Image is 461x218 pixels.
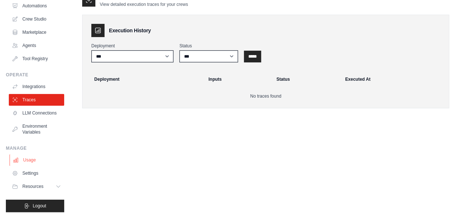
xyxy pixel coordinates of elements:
button: Logout [6,200,64,212]
th: Inputs [204,71,272,87]
label: Status [179,43,238,49]
th: Deployment [85,71,204,87]
a: Agents [9,40,64,51]
a: Traces [9,94,64,106]
a: Usage [10,154,65,166]
th: Executed At [341,71,446,87]
a: Marketplace [9,26,64,38]
a: LLM Connections [9,107,64,119]
label: Deployment [91,43,173,49]
a: Tool Registry [9,53,64,65]
div: Operate [6,72,64,78]
a: Crew Studio [9,13,64,25]
p: View detailed execution traces for your crews [100,1,188,7]
span: Logout [33,203,46,209]
h3: Execution History [109,27,151,34]
a: Integrations [9,81,64,92]
th: Status [272,71,341,87]
a: Settings [9,167,64,179]
a: Environment Variables [9,120,64,138]
div: Manage [6,145,64,151]
span: Resources [22,184,43,189]
p: No traces found [91,93,440,99]
button: Resources [9,181,64,192]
